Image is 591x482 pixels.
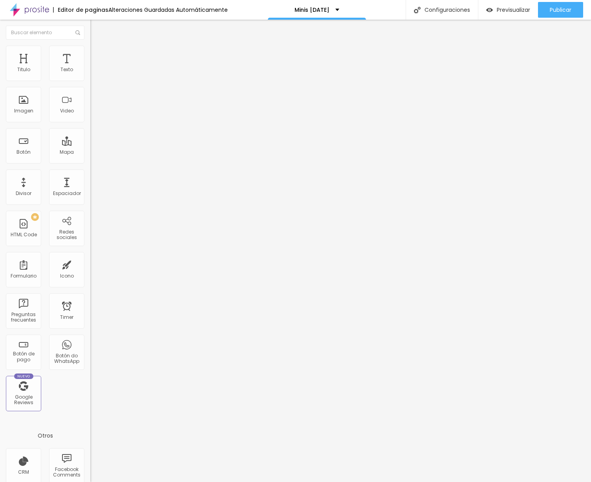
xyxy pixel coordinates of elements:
[51,353,82,364] div: Botón do WhatsApp
[14,373,33,379] div: Nuevo
[486,7,493,13] img: view-1.svg
[16,191,31,196] div: Divisor
[60,67,73,72] div: Texto
[497,7,530,13] span: Previsualizar
[53,191,81,196] div: Espaciador
[60,315,73,320] div: Timer
[60,149,74,155] div: Mapa
[11,232,37,237] div: HTML Code
[8,312,39,323] div: Preguntas frecuentes
[17,67,30,72] div: Titulo
[18,469,29,475] div: CRM
[53,7,108,13] div: Editor de paginas
[51,229,82,241] div: Redes sociales
[11,273,37,279] div: Formulario
[60,273,74,279] div: Icono
[538,2,583,18] button: Publicar
[550,7,571,13] span: Publicar
[60,108,74,114] div: Video
[108,7,228,13] div: Alteraciones Guardadas Automáticamente
[75,30,80,35] img: Icone
[6,26,84,40] input: Buscar elemento
[8,394,39,406] div: Google Reviews
[16,149,31,155] div: Botón
[14,108,33,114] div: Imagen
[478,2,538,18] button: Previsualizar
[51,467,82,478] div: Facebook Comments
[90,20,591,482] iframe: Editor
[295,7,329,13] p: Minis [DATE]
[414,7,421,13] img: Icone
[8,351,39,362] div: Botón de pago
